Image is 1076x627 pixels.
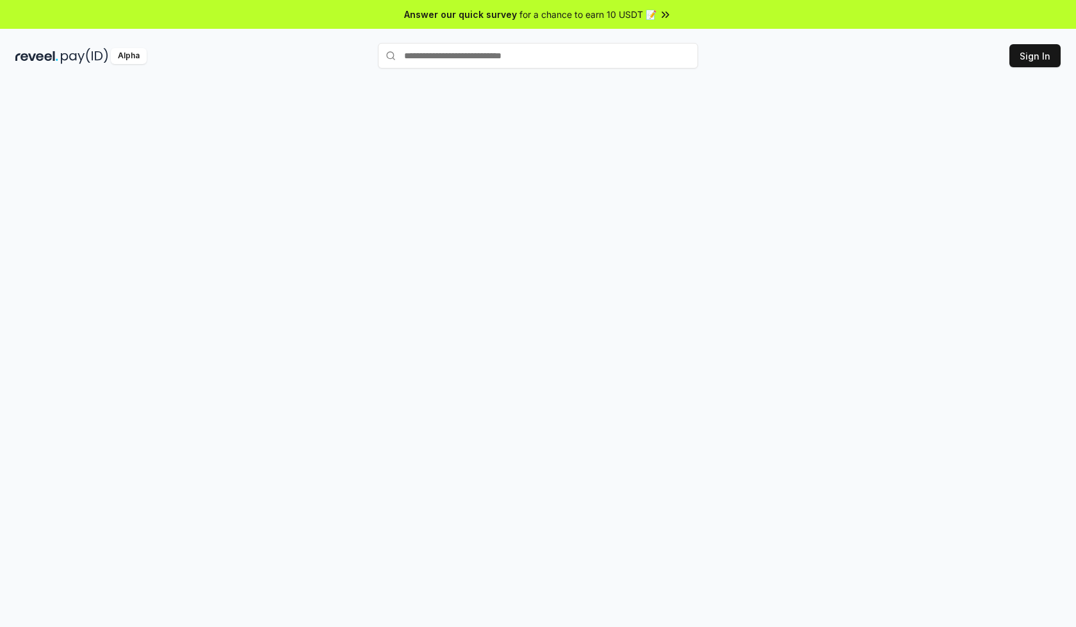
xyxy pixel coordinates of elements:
[61,48,108,64] img: pay_id
[519,8,656,21] span: for a chance to earn 10 USDT 📝
[404,8,517,21] span: Answer our quick survey
[1009,44,1061,67] button: Sign In
[111,48,147,64] div: Alpha
[15,48,58,64] img: reveel_dark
